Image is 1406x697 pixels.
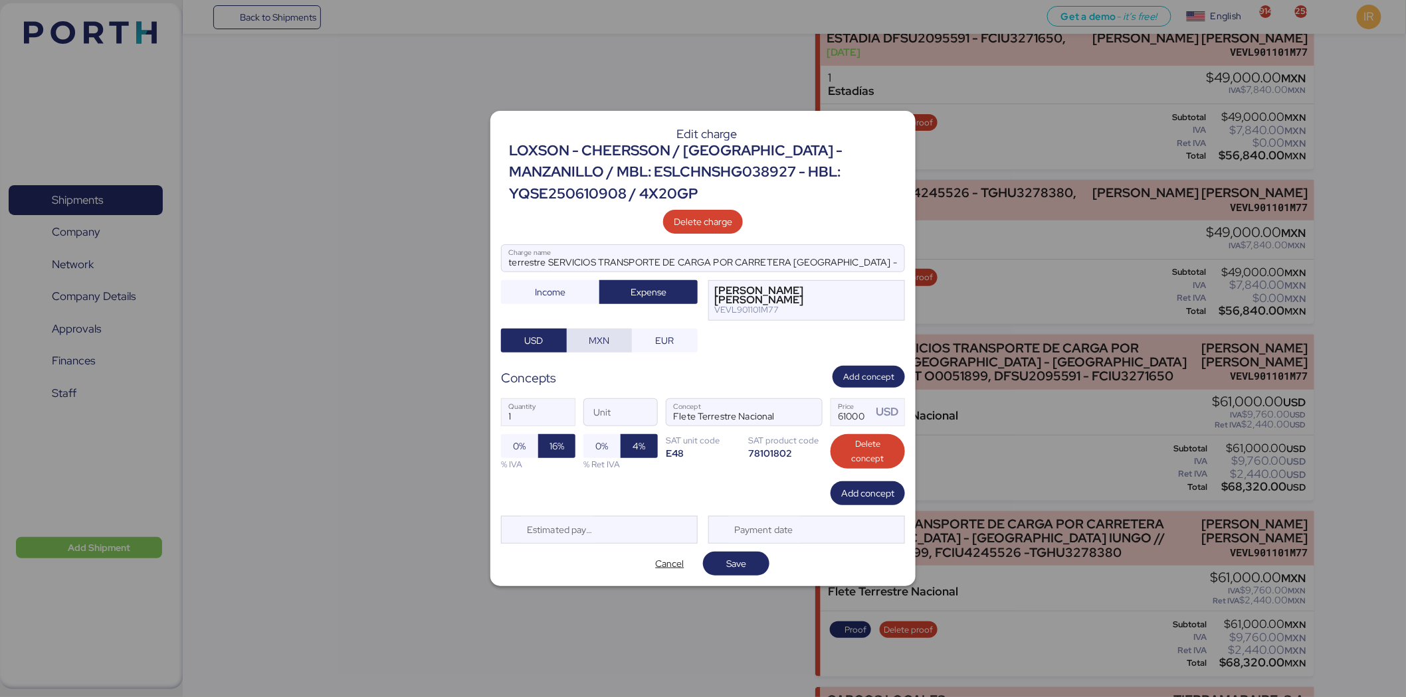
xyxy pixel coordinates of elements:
[843,370,894,384] span: Add concept
[831,481,905,505] button: Add concept
[524,333,543,348] span: USD
[666,447,740,459] div: E48
[502,399,575,426] input: Quantity
[589,333,610,348] span: MXN
[538,434,575,458] button: 16%
[703,552,769,576] button: Save
[876,404,904,420] div: USD
[501,434,538,458] button: 0%
[637,552,703,576] button: Cancel
[632,329,698,352] button: EUR
[666,434,740,447] div: SAT unit code
[501,280,599,304] button: Income
[831,399,872,426] input: Price
[833,366,905,388] button: Add concept
[714,305,878,315] div: VEVL901101M77
[656,556,684,572] span: Cancel
[726,556,746,572] span: Save
[584,399,657,426] input: Unit
[502,245,904,271] input: Charge name
[841,437,894,466] span: Delete concept
[666,399,790,426] input: Concept
[509,140,905,204] div: LOXSON - CHEERSSON / [GEOGRAPHIC_DATA] - MANZANILLO / MBL: ESLCHNSHG038927 - HBL: YQSE250610908 /...
[794,402,822,429] button: ConceptConcept
[501,368,556,388] div: Concepts
[663,210,743,234] button: Delete charge
[714,286,878,305] div: [PERSON_NAME] [PERSON_NAME]
[831,434,905,469] button: Delete concept
[501,458,575,471] div: % IVA
[567,329,633,352] button: MXN
[514,438,526,454] span: 0%
[599,280,698,304] button: Expense
[583,458,658,471] div: % Ret IVA
[535,284,565,300] span: Income
[509,128,905,140] div: Edit charge
[583,434,621,458] button: 0%
[748,447,823,459] div: 78101802
[501,329,567,352] button: USD
[596,438,609,454] span: 0%
[841,485,894,501] span: Add concept
[631,284,666,300] span: Expense
[550,438,564,454] span: 16%
[633,438,646,454] span: 4%
[674,214,732,230] span: Delete charge
[656,333,674,348] span: EUR
[621,434,658,458] button: 4%
[748,434,823,447] div: SAT product code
